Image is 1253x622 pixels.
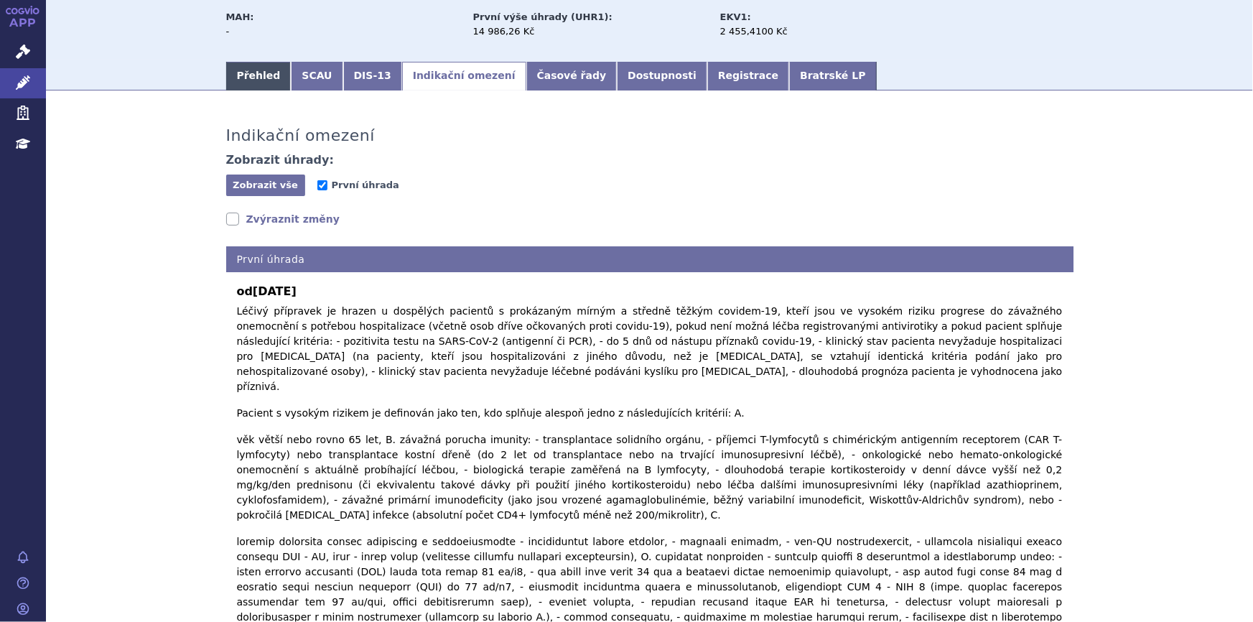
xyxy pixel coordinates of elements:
span: První úhrada [332,180,399,190]
a: DIS-13 [343,62,402,90]
strong: EKV1: [720,11,751,22]
a: Přehled [226,62,292,90]
a: SCAU [291,62,343,90]
a: Časové řady [526,62,618,90]
strong: První výše úhrady (UHR1): [473,11,612,22]
a: Bratrské LP [789,62,876,90]
a: Indikační omezení [402,62,526,90]
a: Dostupnosti [617,62,707,90]
h4: První úhrada [226,246,1073,273]
strong: MAH: [226,11,254,22]
h3: Indikační omezení [226,126,376,145]
a: Zvýraznit změny [226,212,340,226]
div: 2 455,4100 Kč [720,25,882,38]
a: Registrace [707,62,789,90]
span: [DATE] [253,284,297,298]
h4: Zobrazit úhrady: [226,153,335,167]
span: Zobrazit vše [233,180,298,190]
div: 14 986,26 Kč [473,25,707,38]
div: - [226,25,460,38]
b: od [237,283,1063,300]
button: Zobrazit vše [226,175,305,196]
input: První úhrada [317,180,327,190]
